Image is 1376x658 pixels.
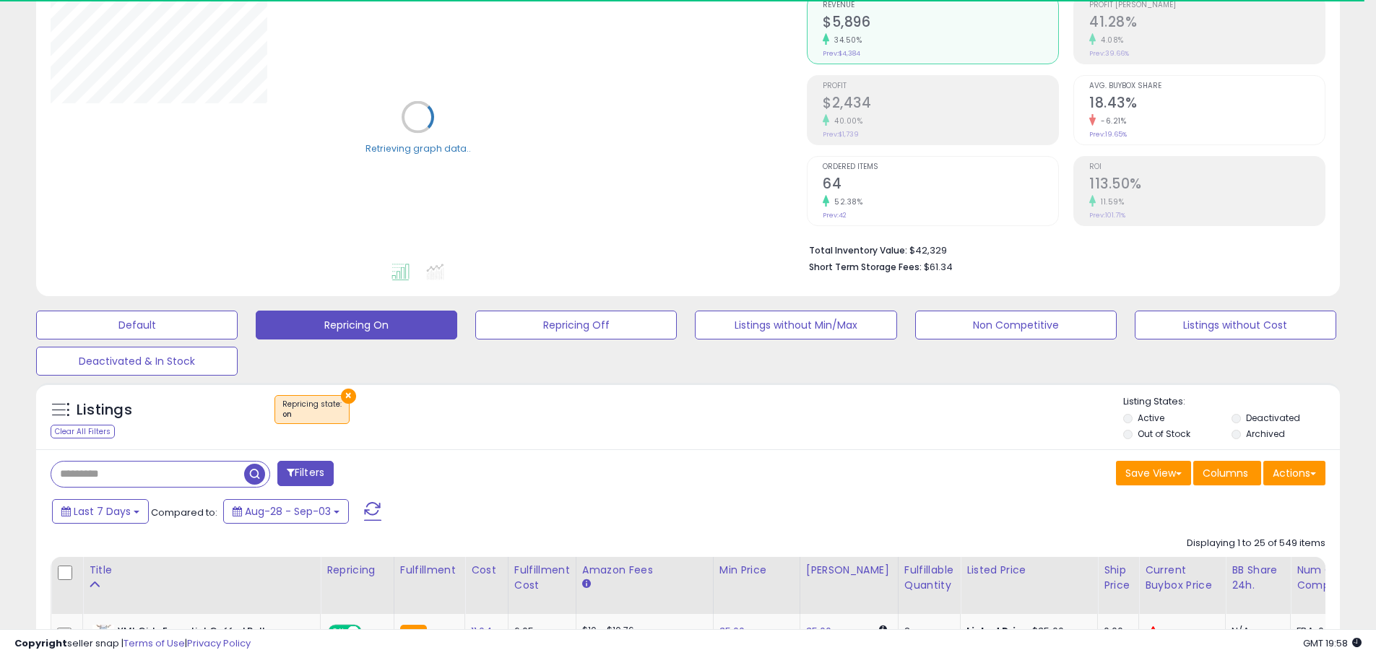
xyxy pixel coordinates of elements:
[829,35,862,46] small: 34.50%
[809,241,1315,258] li: $42,329
[695,311,896,339] button: Listings without Min/Max
[1123,395,1340,409] p: Listing States:
[400,563,459,578] div: Fulfillment
[1145,563,1219,593] div: Current Buybox Price
[341,389,356,404] button: ×
[51,425,115,438] div: Clear All Filters
[1089,163,1325,171] span: ROI
[256,311,457,339] button: Repricing On
[582,563,707,578] div: Amazon Fees
[823,95,1058,114] h2: $2,434
[1138,412,1164,424] label: Active
[1138,428,1190,440] label: Out of Stock
[1096,116,1126,126] small: -6.21%
[1089,14,1325,33] h2: 41.28%
[966,563,1091,578] div: Listed Price
[809,261,922,273] b: Short Term Storage Fees:
[14,636,67,650] strong: Copyright
[806,563,892,578] div: [PERSON_NAME]
[1135,311,1336,339] button: Listings without Cost
[475,311,677,339] button: Repricing Off
[823,176,1058,195] h2: 64
[326,563,388,578] div: Repricing
[1089,176,1325,195] h2: 113.50%
[1116,461,1191,485] button: Save View
[1203,466,1248,480] span: Columns
[823,1,1058,9] span: Revenue
[1096,35,1124,46] small: 4.08%
[1089,49,1129,58] small: Prev: 39.66%
[77,400,132,420] h5: Listings
[809,244,907,256] b: Total Inventory Value:
[823,163,1058,171] span: Ordered Items
[187,636,251,650] a: Privacy Policy
[89,563,314,578] div: Title
[14,637,251,651] div: seller snap | |
[829,196,862,207] small: 52.38%
[245,504,331,519] span: Aug-28 - Sep-03
[223,499,349,524] button: Aug-28 - Sep-03
[124,636,185,650] a: Terms of Use
[74,504,131,519] span: Last 7 Days
[52,499,149,524] button: Last 7 Days
[1303,636,1362,650] span: 2025-09-11 19:58 GMT
[1089,95,1325,114] h2: 18.43%
[36,347,238,376] button: Deactivated & In Stock
[823,49,860,58] small: Prev: $4,384
[1089,211,1125,220] small: Prev: 101.71%
[1193,461,1261,485] button: Columns
[1096,196,1124,207] small: 11.59%
[1089,1,1325,9] span: Profit [PERSON_NAME]
[1089,130,1127,139] small: Prev: 19.65%
[823,82,1058,90] span: Profit
[1232,563,1284,593] div: BB Share 24h.
[151,506,217,519] span: Compared to:
[1263,461,1325,485] button: Actions
[277,461,334,486] button: Filters
[915,311,1117,339] button: Non Competitive
[719,563,794,578] div: Min Price
[904,563,954,593] div: Fulfillable Quantity
[924,260,953,274] span: $61.34
[365,142,471,155] div: Retrieving graph data..
[1104,563,1133,593] div: Ship Price
[1246,412,1300,424] label: Deactivated
[36,311,238,339] button: Default
[514,563,570,593] div: Fulfillment Cost
[1246,428,1285,440] label: Archived
[823,211,847,220] small: Prev: 42
[1089,82,1325,90] span: Avg. Buybox Share
[282,410,342,420] div: on
[1187,537,1325,550] div: Displaying 1 to 25 of 549 items
[823,130,859,139] small: Prev: $1,739
[471,563,502,578] div: Cost
[282,399,342,420] span: Repricing state :
[1297,563,1349,593] div: Num of Comp.
[823,14,1058,33] h2: $5,896
[829,116,862,126] small: 40.00%
[582,578,591,591] small: Amazon Fees.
